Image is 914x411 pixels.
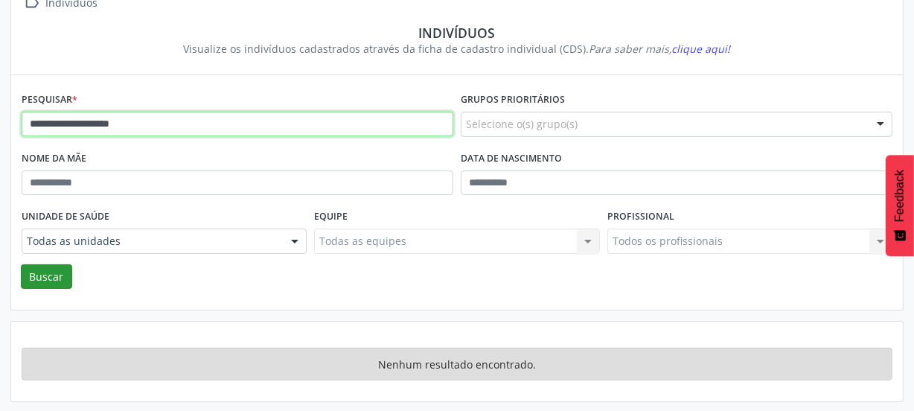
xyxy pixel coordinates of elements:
[32,41,882,57] div: Visualize os indivíduos cadastrados através da ficha de cadastro individual (CDS).
[22,205,109,229] label: Unidade de saúde
[607,205,674,229] label: Profissional
[314,205,348,229] label: Equipe
[27,234,276,249] span: Todas as unidades
[22,348,892,380] div: Nenhum resultado encontrado.
[461,89,565,112] label: Grupos prioritários
[672,42,731,56] span: clique aqui!
[21,264,72,290] button: Buscar
[22,147,86,171] label: Nome da mãe
[32,25,882,41] div: Indivíduos
[22,89,77,112] label: Pesquisar
[466,116,578,132] span: Selecione o(s) grupo(s)
[589,42,731,56] i: Para saber mais,
[893,170,907,222] span: Feedback
[461,147,562,171] label: Data de nascimento
[886,155,914,256] button: Feedback - Mostrar pesquisa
